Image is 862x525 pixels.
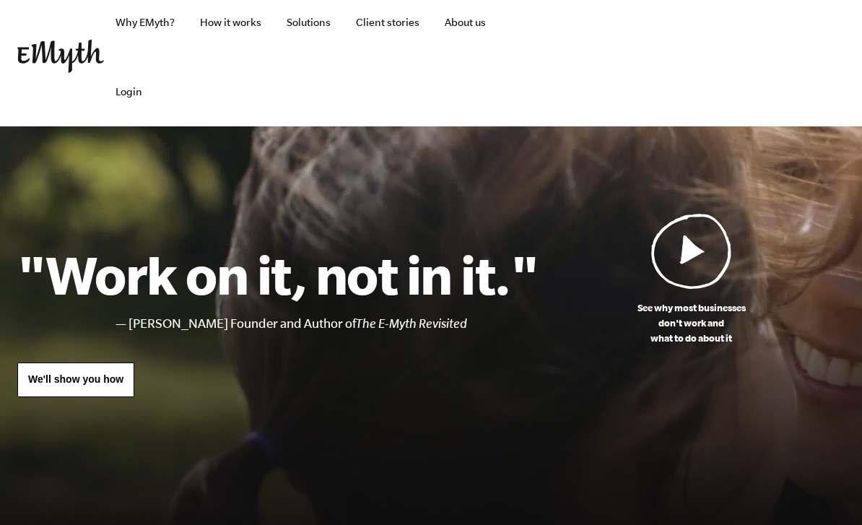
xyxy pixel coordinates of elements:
[693,41,845,73] iframe: Embedded CTA
[129,313,538,334] li: [PERSON_NAME] Founder and Author of
[356,316,467,331] i: The E-Myth Revisited
[538,300,845,346] p: See why most businesses don't work and what to do about it
[534,41,686,73] iframe: Embedded CTA
[28,373,123,385] span: We'll show you how
[651,213,732,289] img: Play Video
[790,456,862,525] iframe: Chat Widget
[17,243,538,306] h1: "Work on it, not in it."
[538,213,845,346] a: See why most businessesdon't work andwhat to do about it
[17,363,134,397] a: We'll show you how
[104,57,154,126] a: Login
[17,40,104,73] img: EMyth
